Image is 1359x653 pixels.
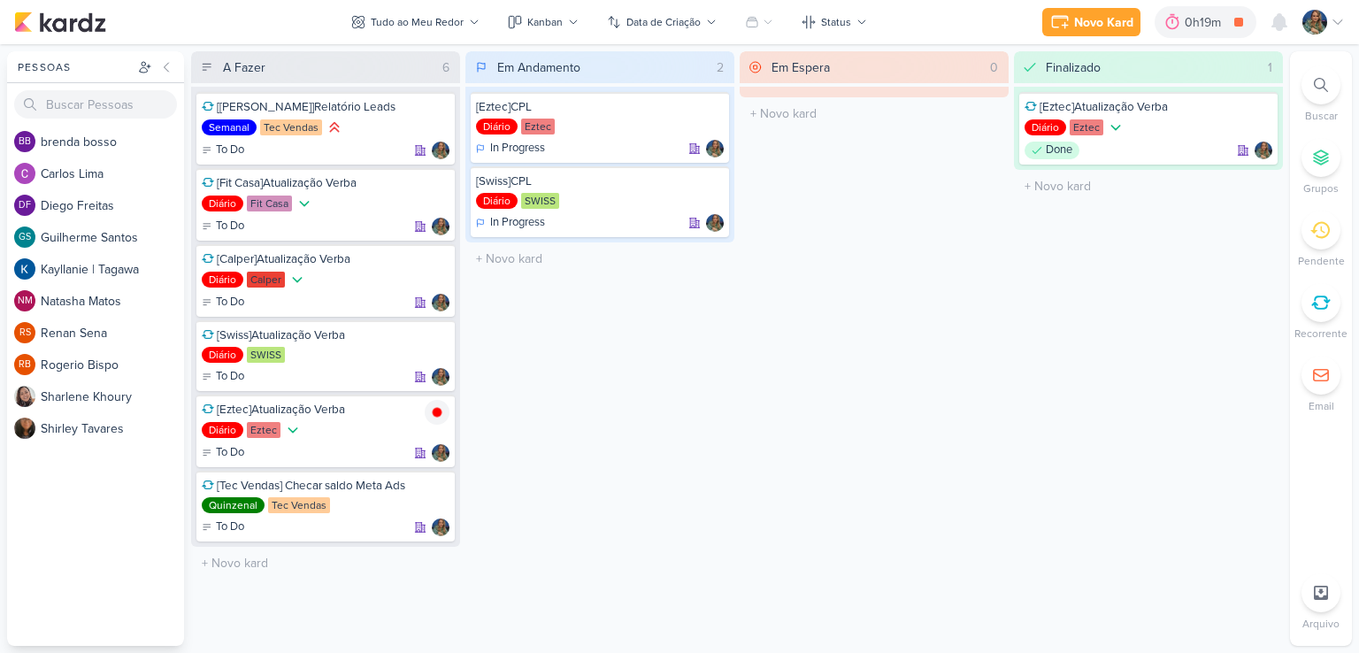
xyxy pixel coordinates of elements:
[202,327,449,343] div: [Swiss]Atualização Verba
[41,133,184,151] div: b r e n d a b o s s o
[202,478,449,494] div: [Tec Vendas] Checar saldo Meta Ads
[260,119,322,135] div: Tec Vendas
[216,368,244,386] p: To Do
[216,294,244,311] p: To Do
[202,422,243,438] div: Diário
[432,519,449,536] div: Responsável: Isabella Gutierres
[216,142,244,159] p: To Do
[202,251,449,267] div: [Calper]Atualização Verba
[432,368,449,386] img: Isabella Gutierres
[432,444,449,462] img: Isabella Gutierres
[1255,142,1272,159] div: Responsável: Isabella Gutierres
[202,368,244,386] div: To Do
[521,193,559,209] div: SWISS
[14,59,134,75] div: Pessoas
[41,388,184,406] div: S h a r l e n e K h o u r y
[202,218,244,235] div: To Do
[432,294,449,311] img: Isabella Gutierres
[983,58,1005,77] div: 0
[432,218,449,235] div: Responsável: Isabella Gutierres
[41,165,184,183] div: C a r l o s L i m a
[425,400,449,425] img: tracking
[497,58,580,77] div: Em Andamento
[41,228,184,247] div: G u i l h e r m e S a n t o s
[1298,253,1345,269] p: Pendente
[435,58,457,77] div: 6
[1302,616,1340,632] p: Arquivo
[490,140,545,157] p: In Progress
[268,497,330,513] div: Tec Vendas
[41,260,184,279] div: K a y l l a n i e | T a g a w a
[476,99,724,115] div: [Eztec]CPL
[41,356,184,374] div: R o g e r i o B i s p o
[202,497,265,513] div: Quinzenal
[1074,13,1133,32] div: Novo Kard
[1025,119,1066,135] div: Diário
[1107,119,1125,136] div: Prioridade Baixa
[14,290,35,311] div: Natasha Matos
[432,142,449,159] img: Isabella Gutierres
[432,294,449,311] div: Responsável: Isabella Gutierres
[706,140,724,157] img: Isabella Gutierres
[706,140,724,157] div: Responsável: Isabella Gutierres
[41,196,184,215] div: D i e g o F r e i t a s
[202,142,244,159] div: To Do
[247,347,285,363] div: SWISS
[14,227,35,248] div: Guilherme Santos
[19,360,31,370] p: RB
[14,131,35,152] div: brenda bosso
[202,294,244,311] div: To Do
[521,119,555,134] div: Eztec
[284,421,302,439] div: Prioridade Baixa
[296,195,313,212] div: Prioridade Baixa
[432,218,449,235] img: Isabella Gutierres
[1255,142,1272,159] img: Isabella Gutierres
[1294,326,1347,342] p: Recorrente
[247,196,292,211] div: Fit Casa
[476,193,518,209] div: Diário
[202,347,243,363] div: Diário
[476,140,545,157] div: In Progress
[476,119,518,134] div: Diário
[195,550,457,576] input: + Novo kard
[19,328,31,338] p: RS
[216,444,244,462] p: To Do
[432,444,449,462] div: Responsável: Isabella Gutierres
[490,214,545,232] p: In Progress
[216,218,244,235] p: To Do
[1017,173,1279,199] input: + Novo kard
[202,119,257,135] div: Semanal
[223,58,265,77] div: A Fazer
[326,119,343,136] div: Prioridade Alta
[476,173,724,189] div: [Swiss]CPL
[743,101,1005,127] input: + Novo kard
[19,233,31,242] p: GS
[41,324,184,342] div: R e n a n S e n a
[14,163,35,184] img: Carlos Lima
[1046,142,1072,159] p: Done
[202,99,449,115] div: [Tec Vendas]Relatório Leads
[1046,58,1101,77] div: Finalizado
[1309,398,1334,414] p: Email
[1290,65,1352,124] li: Ctrl + F
[202,196,243,211] div: Diário
[14,90,177,119] input: Buscar Pessoas
[706,214,724,232] img: Isabella Gutierres
[14,386,35,407] img: Sharlene Khoury
[710,58,731,77] div: 2
[216,519,244,536] p: To Do
[18,296,33,306] p: NM
[772,58,830,77] div: Em Espera
[476,214,545,232] div: In Progress
[14,354,35,375] div: Rogerio Bispo
[1302,10,1327,35] img: Isabella Gutierres
[202,402,449,418] div: [Eztec]Atualização Verba
[1025,142,1079,159] div: Done
[1303,181,1339,196] p: Grupos
[202,272,243,288] div: Diário
[432,142,449,159] div: Responsável: Isabella Gutierres
[1185,13,1226,32] div: 0h19m
[14,12,106,33] img: kardz.app
[1305,108,1338,124] p: Buscar
[19,201,31,211] p: DF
